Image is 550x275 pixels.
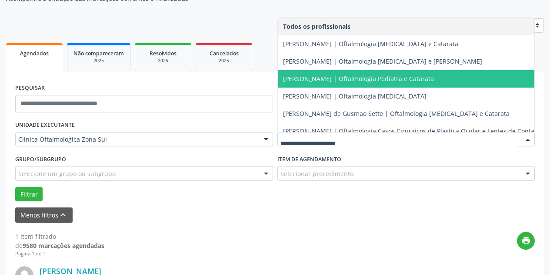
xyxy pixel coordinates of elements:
button: Menos filtroskeyboard_arrow_up [15,207,73,223]
label: Grupo/Subgrupo [15,153,66,166]
span: [PERSON_NAME] | Oftalmologia [MEDICAL_DATA] [283,92,427,100]
span: [PERSON_NAME] | Oftalmologia [MEDICAL_DATA] e [PERSON_NAME] [283,57,482,65]
div: Página 1 de 1 [15,250,104,258]
span: [PERSON_NAME] | Oftalmologia Pediatra e Catarata [283,75,434,83]
label: PESQUISAR [15,81,45,95]
span: Selecionar procedimento [280,169,353,178]
strong: 9580 marcações agendadas [23,241,104,250]
span: Selecione um grupo ou subgrupo [18,169,116,178]
div: de [15,241,104,250]
span: [PERSON_NAME] | Oftalmologia [MEDICAL_DATA] e Catarata [283,40,458,48]
label: UNIDADE EXECUTANTE [15,119,75,132]
span: [PERSON_NAME] de Gusmao Sette | Oftalmologia [MEDICAL_DATA] e Catarata [283,109,510,118]
i: keyboard_arrow_up [58,210,68,220]
span: Não compareceram [73,50,124,57]
div: 2025 [73,58,124,64]
label: Item de agendamento [277,153,341,166]
button: Filtrar [15,187,43,202]
div: 2025 [202,58,246,64]
span: Clinica Oftalmologica Zona Sul [18,135,255,144]
div: 2025 [141,58,185,64]
span: Agendados [20,50,49,57]
span: [PERSON_NAME] | Oftalmologia Casos Cirurgicos de Plastica Ocular e Lentes de Contato [283,127,540,135]
i: print [521,236,531,245]
div: 1 item filtrado [15,232,104,241]
span: Cancelados [210,50,239,57]
button: print [517,232,535,250]
span: Todos os profissionais [283,22,350,31]
span: Resolvidos [150,50,177,57]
